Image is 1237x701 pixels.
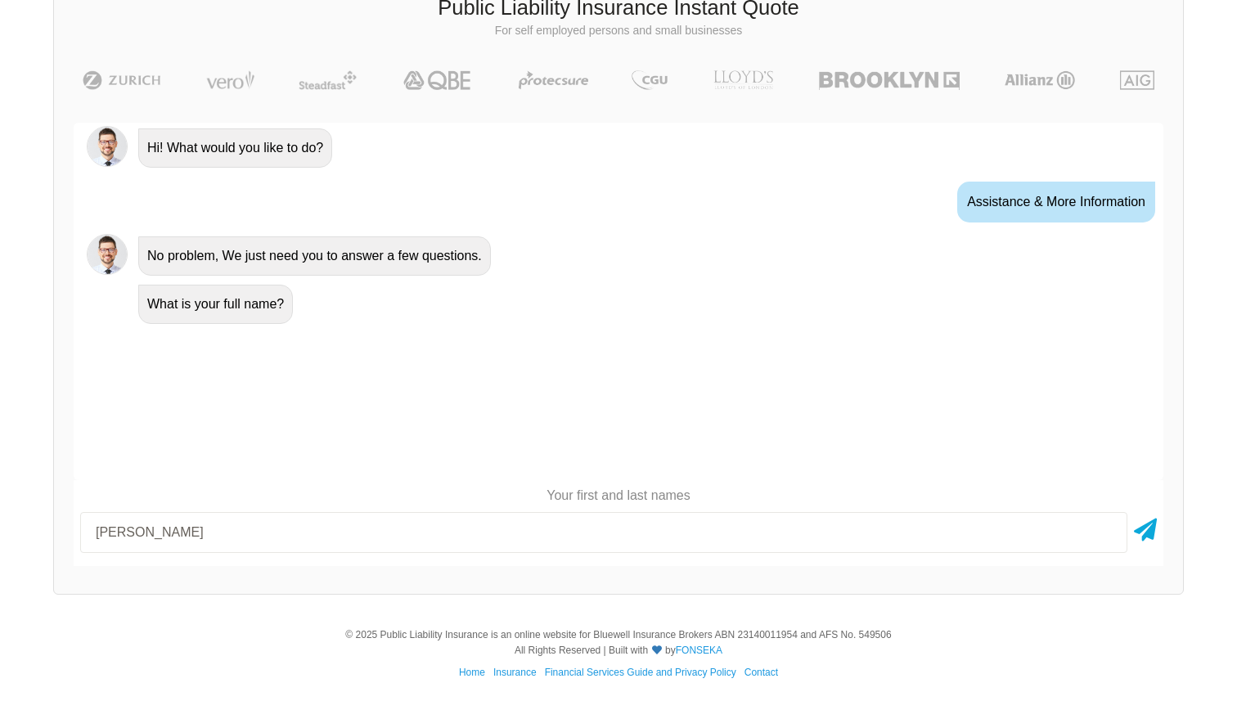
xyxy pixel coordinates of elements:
[625,70,674,90] img: CGU | Public Liability Insurance
[87,234,128,275] img: Chatbot | PLI
[512,70,595,90] img: Protecsure | Public Liability Insurance
[704,70,783,90] img: LLOYD's | Public Liability Insurance
[996,70,1083,90] img: Allianz | Public Liability Insurance
[138,128,332,168] div: Hi! What would you like to do?
[459,667,485,678] a: Home
[80,512,1127,553] input: Your first and last names
[75,70,168,90] img: Zurich | Public Liability Insurance
[957,182,1155,222] div: Assistance & More Information
[66,23,1171,39] p: For self employed persons and small businesses
[812,70,965,90] img: Brooklyn | Public Liability Insurance
[545,667,736,678] a: Financial Services Guide and Privacy Policy
[292,70,364,90] img: Steadfast | Public Liability Insurance
[493,667,537,678] a: Insurance
[1113,70,1162,90] img: AIG | Public Liability Insurance
[676,645,722,656] a: FONSEKA
[744,667,778,678] a: Contact
[138,236,491,276] div: No problem, We just need you to answer a few questions.
[394,70,482,90] img: QBE | Public Liability Insurance
[138,285,293,324] div: What is your full name?
[199,70,262,90] img: Vero | Public Liability Insurance
[74,487,1163,505] p: Your first and last names
[87,126,128,167] img: Chatbot | PLI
